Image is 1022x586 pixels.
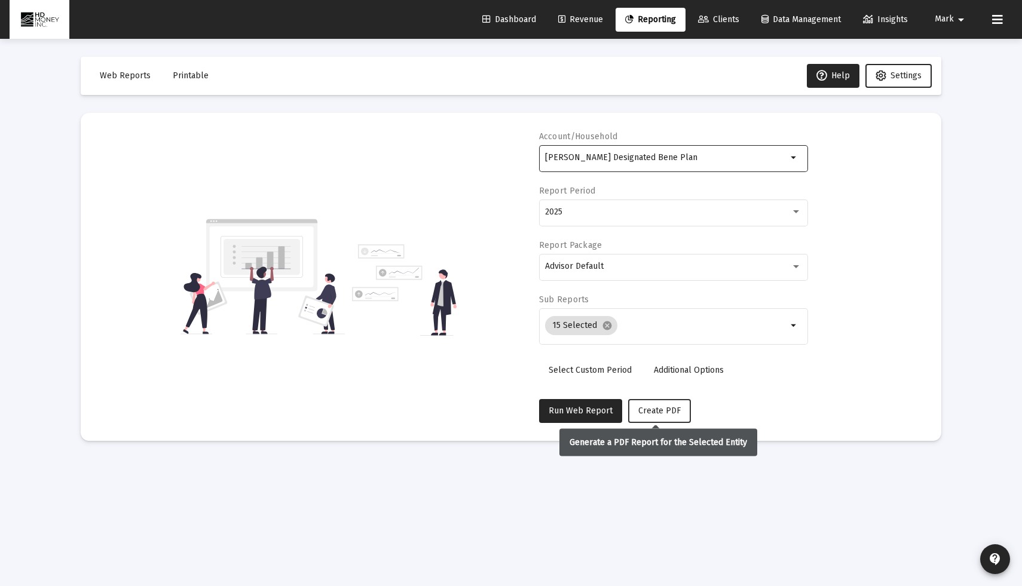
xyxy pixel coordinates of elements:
mat-icon: cancel [602,320,613,331]
a: Data Management [752,8,850,32]
mat-icon: arrow_drop_down [787,318,801,333]
span: Settings [891,70,922,81]
mat-icon: contact_support [988,552,1002,566]
label: Account/Household [539,131,618,142]
label: Report Period [539,186,596,196]
a: Clients [689,8,749,32]
a: Revenue [549,8,613,32]
button: Run Web Report [539,399,622,423]
span: Printable [173,70,209,81]
span: Create PDF [638,406,681,416]
img: reporting [180,217,345,336]
span: Dashboard [482,14,536,24]
span: Run Web Report [549,406,613,416]
input: Search or select an account or household [545,153,787,162]
a: Insights [853,8,917,32]
mat-icon: arrow_drop_down [954,8,968,32]
span: Clients [698,14,739,24]
button: Mark [920,7,983,31]
mat-chip-list: Selection [545,314,787,338]
button: Create PDF [628,399,691,423]
span: Data Management [761,14,841,24]
span: Revenue [558,14,603,24]
img: Dashboard [19,8,60,32]
span: Web Reports [100,70,151,81]
button: Settings [865,64,932,88]
span: Help [816,70,850,81]
span: Advisor Default [545,261,604,271]
mat-chip: 15 Selected [545,316,617,335]
label: Sub Reports [539,294,589,305]
button: Web Reports [90,64,160,88]
span: Reporting [625,14,676,24]
label: Report Package [539,240,602,250]
span: Mark [935,14,954,24]
span: Select Custom Period [549,365,632,375]
a: Dashboard [473,8,546,32]
mat-icon: arrow_drop_down [787,151,801,165]
span: Additional Options [654,365,724,375]
span: Insights [863,14,908,24]
button: Help [807,64,859,88]
span: 2025 [545,207,562,217]
a: Reporting [616,8,686,32]
button: Printable [163,64,218,88]
img: reporting-alt [352,244,457,336]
